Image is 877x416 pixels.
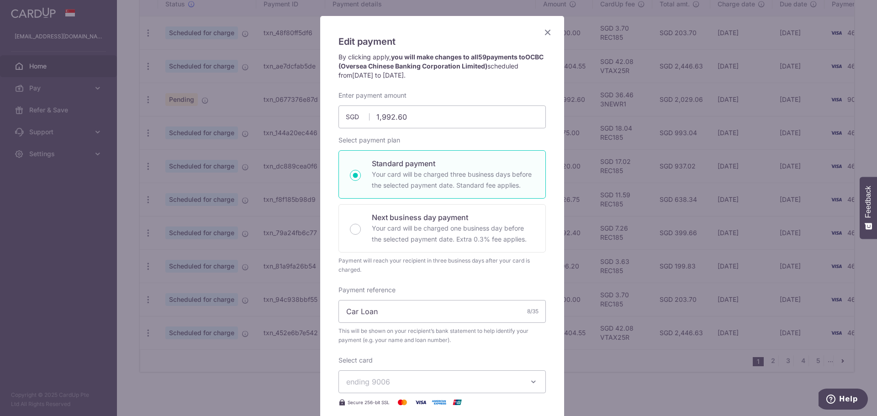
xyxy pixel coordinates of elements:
p: By clicking apply, scheduled from . [338,53,546,80]
span: ending 9006 [346,377,390,386]
div: Payment will reach your recipient in three business days after your card is charged. [338,256,546,274]
img: Mastercard [393,397,412,408]
span: SGD [346,112,370,121]
iframe: Opens a widget where you can find more information [819,389,868,411]
button: Close [542,27,553,38]
h5: Edit payment [338,34,546,49]
img: Visa [412,397,430,408]
p: Your card will be charged three business days before the selected payment date. Standard fee appl... [372,169,534,191]
span: This will be shown on your recipient’s bank statement to help identify your payment (e.g. your na... [338,326,546,345]
img: American Express [430,397,448,408]
label: Enter payment amount [338,91,407,100]
button: Feedback - Show survey [860,177,877,239]
button: ending 9006 [338,370,546,393]
label: Payment reference [338,285,396,295]
p: Your card will be charged one business day before the selected payment date. Extra 0.3% fee applies. [372,223,534,245]
img: UnionPay [448,397,466,408]
span: Secure 256-bit SSL [348,399,390,406]
span: [DATE] to [DATE] [352,71,404,79]
p: Standard payment [372,158,534,169]
p: Next business day payment [372,212,534,223]
input: 0.00 [338,105,546,128]
strong: you will make changes to all payments to [338,53,544,70]
span: Feedback [864,186,872,218]
label: Select card [338,356,373,365]
label: Select payment plan [338,136,400,145]
div: 8/35 [527,307,539,316]
span: 59 [478,53,486,61]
